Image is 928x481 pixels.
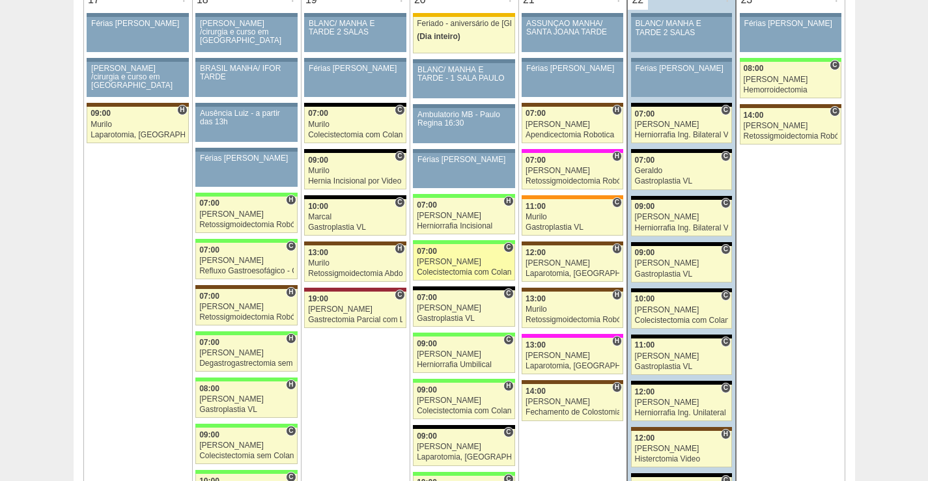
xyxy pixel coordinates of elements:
div: [PERSON_NAME] [417,304,511,312]
div: Key: Aviso [522,13,623,17]
div: Key: Aviso [195,13,297,17]
a: H 07:00 [PERSON_NAME] Retossigmoidectomia Robótica [195,197,297,233]
div: [PERSON_NAME] [417,350,511,359]
div: Key: Brasil [195,193,297,197]
span: Consultório [721,383,731,393]
div: [PERSON_NAME] [744,122,837,130]
span: Hospital [177,105,187,115]
div: Férias [PERSON_NAME] [417,156,511,164]
span: 07:00 [526,156,546,165]
div: Key: Aviso [195,58,297,62]
a: C 07:00 [PERSON_NAME] Refluxo Gastroesofágico - Cirurgia VL [195,243,297,279]
span: 14:00 [744,111,764,120]
div: Key: Brasil [195,424,297,428]
div: Retossigmoidectomia Robótica [199,221,294,229]
div: Key: Aviso [304,58,406,62]
div: Key: Aviso [413,104,514,108]
span: Hospital [612,336,622,346]
div: Key: Brasil [413,194,514,198]
div: Key: Blanc [413,425,514,429]
a: C 10:00 Marcal Gastroplastia VL [304,199,406,236]
span: (Dia inteiro) [417,32,460,41]
div: [PERSON_NAME] [744,76,837,84]
div: Feriado - aniversário de [GEOGRAPHIC_DATA] [417,20,511,28]
span: Consultório [286,426,296,436]
div: [PERSON_NAME] [526,398,619,406]
span: 09:00 [635,248,655,257]
div: Key: Aviso [195,103,297,107]
a: C 07:00 Geraldo Gastroplastia VL [631,153,732,189]
span: Consultório [503,242,513,253]
span: Hospital [612,290,622,300]
span: 07:00 [199,245,219,254]
div: Retossigmoidectomia Robótica [744,132,837,141]
div: [PERSON_NAME] [635,352,729,361]
span: 13:00 [308,248,328,257]
div: [PERSON_NAME] [635,120,729,129]
span: 09:00 [635,202,655,211]
a: C 09:00 [PERSON_NAME] Laparotomia, [GEOGRAPHIC_DATA], Drenagem, Bridas VL [413,429,514,465]
a: Ambulatorio MB - Paulo Regina 16:30 [413,108,514,143]
div: Key: Santa Joana [740,104,841,108]
span: Hospital [286,333,296,344]
a: H 13:00 Murilo Retossigmoidectomia Robótica [522,292,623,328]
a: H 08:00 [PERSON_NAME] Gastroplastia VL [195,381,297,418]
div: Key: Santa Joana [522,288,623,292]
span: 07:00 [635,109,655,118]
span: Hospital [503,196,513,206]
span: Hospital [721,429,731,439]
span: 08:00 [744,64,764,73]
div: Key: Pro Matre [522,334,623,338]
div: Laparotomia, [GEOGRAPHIC_DATA], Drenagem, Bridas VL [526,362,619,370]
span: Hospital [286,379,296,390]
div: Férias [PERSON_NAME] [636,64,728,73]
div: BLANC/ MANHÃ E TARDE - 1 SALA PAULO [417,66,511,83]
div: [PERSON_NAME] [635,259,729,268]
span: Hospital [503,381,513,391]
div: Herniorrafia Ing. Bilateral VL [635,131,729,139]
span: 12:00 [635,387,655,396]
div: [PERSON_NAME] [526,259,619,268]
div: Gastroplastia VL [526,223,619,232]
span: Consultório [503,288,513,299]
span: 14:00 [526,387,546,396]
div: Key: Blanc [631,381,732,385]
a: C 09:00 Murilo Hernia Incisional por Video [304,153,406,189]
span: 10:00 [308,202,328,211]
a: C 14:00 [PERSON_NAME] Retossigmoidectomia Robótica [740,108,841,144]
div: Key: Brasil [413,240,514,244]
span: 11:00 [526,202,546,211]
div: Férias [PERSON_NAME] [526,64,619,73]
span: Consultório [395,105,404,115]
div: Murilo [308,167,402,175]
div: [PERSON_NAME] [417,443,511,451]
a: BRASIL MANHÃ/ IFOR TARDE [195,62,297,97]
div: Colecistectomia com Colangiografia VL [417,268,511,277]
a: H 09:00 [PERSON_NAME] Colecistectomia com Colangiografia VL [413,383,514,419]
a: [PERSON_NAME] /cirurgia e curso em [GEOGRAPHIC_DATA] [87,62,188,97]
div: Herniorrafia Ing. Unilateral VL [635,409,729,417]
div: Key: Brasil [195,378,297,381]
div: Colecistectomia com Colangiografia VL [417,407,511,415]
div: [PERSON_NAME] /cirurgia e curso em [GEOGRAPHIC_DATA] [91,64,184,90]
span: 09:00 [91,109,111,118]
div: [PERSON_NAME] [526,120,619,129]
div: Laparotomia, [GEOGRAPHIC_DATA], Drenagem, Bridas [91,131,185,139]
a: Férias [PERSON_NAME] [631,62,732,97]
div: Herniorrafia Umbilical [417,361,511,369]
div: Murilo [526,305,619,314]
span: 19:00 [308,294,328,303]
a: C 11:00 Murilo Gastroplastia VL [522,199,623,236]
div: Key: Pro Matre [522,149,623,153]
span: 13:00 [526,340,546,350]
span: Consultório [612,197,622,208]
div: Gastroplastia VL [635,270,729,279]
div: Key: Brasil [195,470,297,474]
div: Key: Blanc [304,103,406,107]
a: C 07:00 [PERSON_NAME] Colecistectomia com Colangiografia VL [413,244,514,281]
a: H 07:00 [PERSON_NAME] Retossigmoidectomia Robótica [522,153,623,189]
a: H 12:00 [PERSON_NAME] Laparotomia, [GEOGRAPHIC_DATA], Drenagem, Bridas [522,245,623,282]
a: H 13:00 [PERSON_NAME] Laparotomia, [GEOGRAPHIC_DATA], Drenagem, Bridas VL [522,338,623,374]
a: C 19:00 [PERSON_NAME] Gastrectomia Parcial com Linfadenectomia [304,292,406,328]
div: Férias [PERSON_NAME] [200,154,293,163]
